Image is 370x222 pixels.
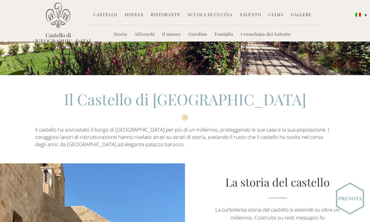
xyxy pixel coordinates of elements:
[35,89,335,121] h2: Il Castello di [GEOGRAPHIC_DATA]
[162,31,181,38] a: Il museo
[114,31,127,38] a: Storia
[291,12,311,19] a: Gallery
[188,12,232,19] a: Scuola di Cucina
[135,31,155,38] a: Affreschi
[93,12,117,19] a: Castello
[268,12,283,19] a: Clima
[188,31,207,38] a: Giardino
[151,12,180,19] a: Ristorante
[225,174,330,189] a: La storia del castello
[240,12,261,19] a: Salento
[355,13,361,16] img: Italiano
[241,31,291,38] a: Cronologia del Salento
[125,12,143,19] a: Hotels
[35,126,335,148] p: Il castello ha sovrastato il borgo di [GEOGRAPHIC_DATA] per più di un millennio, proteggendo le s...
[215,31,233,38] a: Famiglia
[35,32,81,44] a: Castello di [GEOGRAPHIC_DATA]
[46,2,70,28] img: Castello di Ugento
[336,183,364,214] img: Book_Button_Italian.png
